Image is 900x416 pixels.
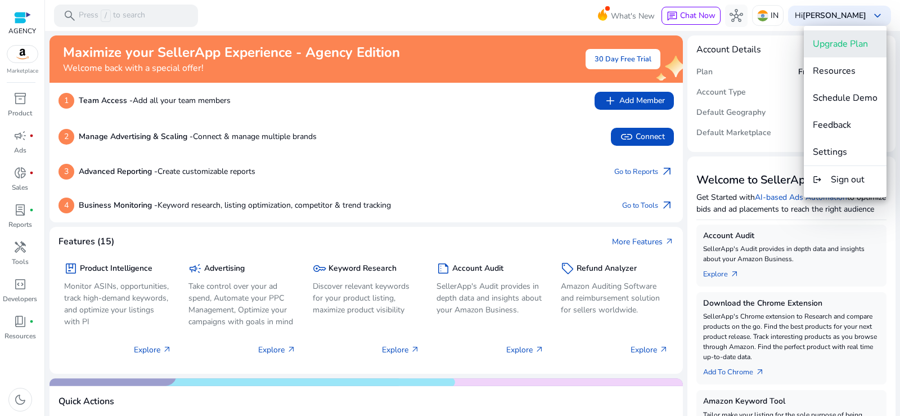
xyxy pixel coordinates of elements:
[813,38,868,50] span: Upgrade Plan
[813,146,847,158] span: Settings
[813,173,822,186] mat-icon: logout
[813,65,856,77] span: Resources
[831,173,865,186] span: Sign out
[813,92,877,104] span: Schedule Demo
[813,119,851,131] span: Feedback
